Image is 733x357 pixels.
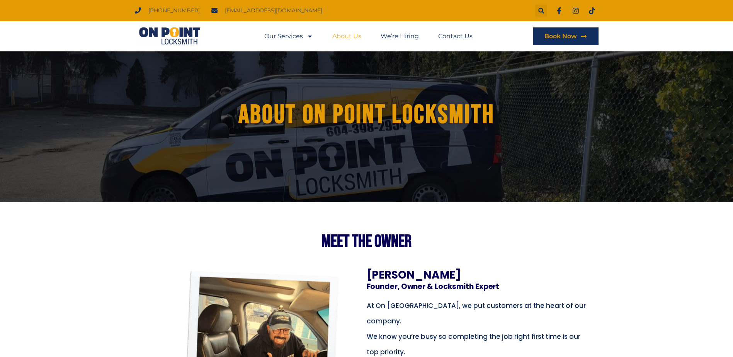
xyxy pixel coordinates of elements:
p: At On [GEOGRAPHIC_DATA], we put customers at the heart of our company. [367,298,593,329]
span: [PHONE_NUMBER] [146,5,200,16]
span: [EMAIL_ADDRESS][DOMAIN_NAME] [223,5,322,16]
span: Book Now [544,33,577,39]
a: Our Services [264,27,313,45]
div: Search [535,5,547,17]
h2: MEET THE Owner [150,233,583,250]
nav: Menu [264,27,473,45]
h3: [PERSON_NAME] [367,270,583,280]
a: Book Now [533,27,599,45]
a: About Us [332,27,361,45]
a: Contact Us [438,27,473,45]
h3: Founder, Owner & Locksmith Expert [367,283,583,290]
h1: About ON POINT LOCKSMITH [158,100,575,129]
a: We’re Hiring [381,27,419,45]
